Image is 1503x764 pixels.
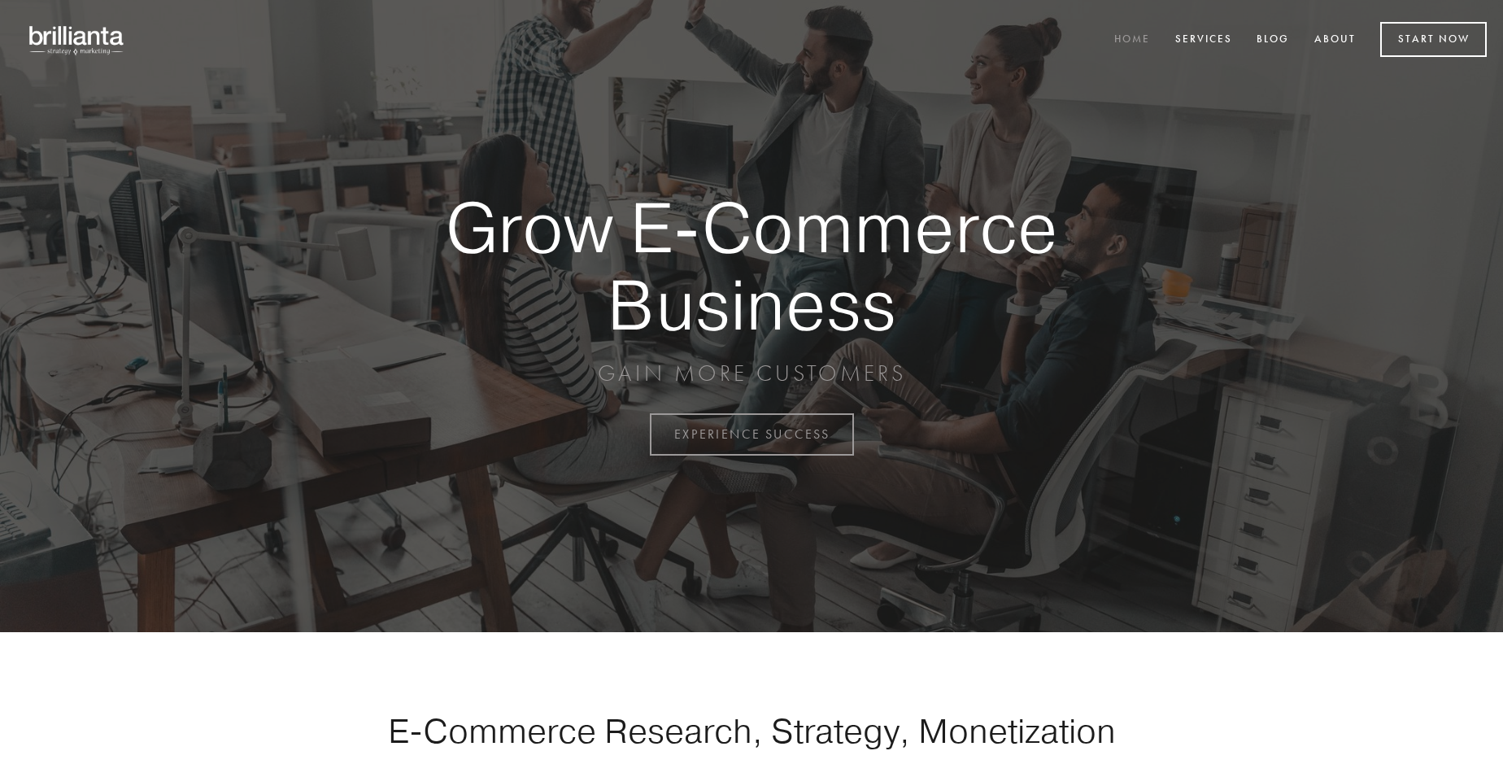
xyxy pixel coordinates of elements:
a: Home [1104,27,1161,54]
a: Start Now [1380,22,1487,57]
img: brillianta - research, strategy, marketing [16,16,138,63]
p: GAIN MORE CUSTOMERS [389,359,1114,388]
h1: E-Commerce Research, Strategy, Monetization [337,710,1166,751]
a: About [1304,27,1366,54]
a: Blog [1246,27,1300,54]
a: EXPERIENCE SUCCESS [650,413,854,456]
a: Services [1165,27,1243,54]
strong: Grow E-Commerce Business [389,189,1114,343]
